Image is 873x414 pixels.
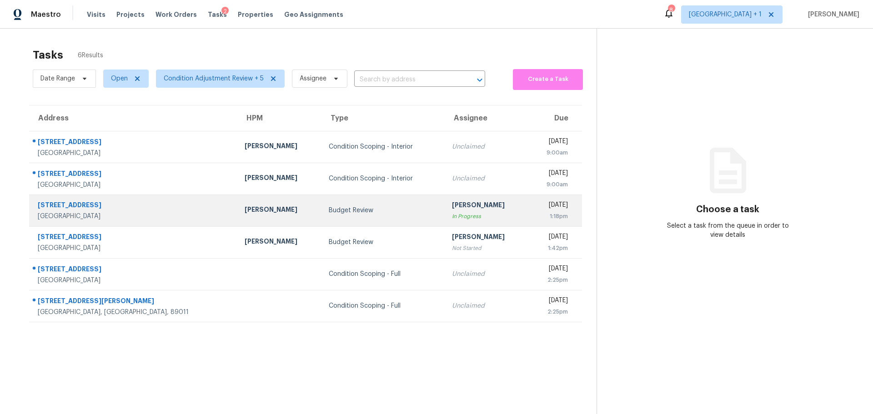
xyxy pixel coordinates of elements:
h3: Choose a task [696,205,759,214]
span: [GEOGRAPHIC_DATA] + 1 [689,10,762,19]
div: [DATE] [536,200,568,212]
div: Unclaimed [452,269,522,279]
div: 1:42pm [536,244,568,253]
div: [GEOGRAPHIC_DATA], [GEOGRAPHIC_DATA], 89011 [38,308,230,317]
div: [DATE] [536,137,568,148]
div: [DATE] [536,232,568,244]
button: Open [473,74,486,86]
div: 2 [221,7,229,16]
span: Maestro [31,10,61,19]
span: Create a Task [517,74,578,85]
div: [DATE] [536,169,568,180]
div: Condition Scoping - Full [329,269,437,279]
div: 8 [668,5,674,15]
div: [STREET_ADDRESS] [38,264,230,276]
span: Visits [87,10,105,19]
span: Assignee [300,74,326,83]
div: [DATE] [536,264,568,275]
th: HPM [237,105,321,131]
div: 9:00am [536,148,568,157]
span: Projects [116,10,145,19]
span: 6 Results [78,51,103,60]
div: Select a task from the queue in order to view details [662,221,793,239]
div: Condition Scoping - Interior [329,174,437,183]
div: Unclaimed [452,142,522,151]
span: [PERSON_NAME] [804,10,859,19]
div: [STREET_ADDRESS] [38,200,230,212]
div: [GEOGRAPHIC_DATA] [38,212,230,221]
div: Budget Review [329,206,437,215]
span: Date Range [40,74,75,83]
div: [GEOGRAPHIC_DATA] [38,149,230,158]
div: [GEOGRAPHIC_DATA] [38,276,230,285]
div: 2:25pm [536,275,568,284]
div: [STREET_ADDRESS][PERSON_NAME] [38,296,230,308]
div: Unclaimed [452,301,522,310]
div: [PERSON_NAME] [245,173,314,185]
div: [PERSON_NAME] [245,141,314,153]
div: [PERSON_NAME] [452,200,522,212]
span: Tasks [208,11,227,18]
div: 2:25pm [536,307,568,316]
div: 9:00am [536,180,568,189]
th: Address [29,105,237,131]
div: [PERSON_NAME] [245,237,314,248]
div: Condition Scoping - Interior [329,142,437,151]
span: Work Orders [156,10,197,19]
span: Properties [238,10,273,19]
span: Geo Assignments [284,10,343,19]
div: [GEOGRAPHIC_DATA] [38,244,230,253]
h2: Tasks [33,50,63,60]
div: [GEOGRAPHIC_DATA] [38,180,230,190]
div: [STREET_ADDRESS] [38,137,230,149]
div: [PERSON_NAME] [245,205,314,216]
th: Type [321,105,445,131]
input: Search by address [354,73,460,87]
div: Not Started [452,244,522,253]
div: 1:18pm [536,212,568,221]
th: Assignee [445,105,529,131]
th: Due [529,105,582,131]
span: Open [111,74,128,83]
span: Condition Adjustment Review + 5 [164,74,264,83]
button: Create a Task [513,69,583,90]
div: Unclaimed [452,174,522,183]
div: In Progress [452,212,522,221]
div: [DATE] [536,296,568,307]
div: [STREET_ADDRESS] [38,232,230,244]
div: [PERSON_NAME] [452,232,522,244]
div: Budget Review [329,238,437,247]
div: [STREET_ADDRESS] [38,169,230,180]
div: Condition Scoping - Full [329,301,437,310]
